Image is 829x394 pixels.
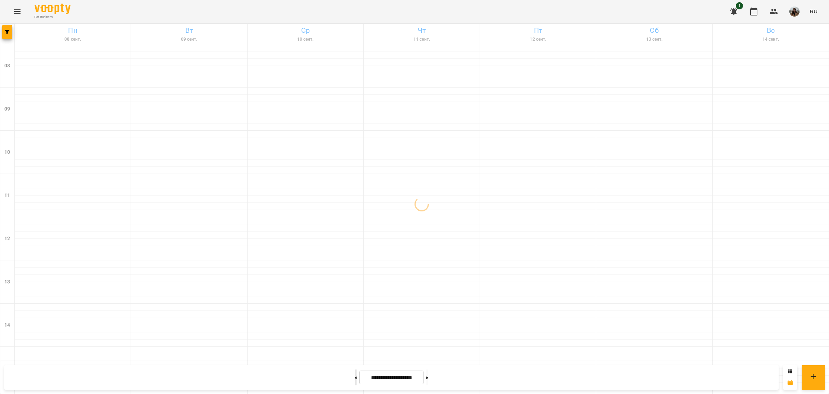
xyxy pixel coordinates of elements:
[365,36,479,43] h6: 11 сент.
[4,105,10,113] h6: 09
[132,25,246,36] h6: Вт
[597,36,711,43] h6: 13 сент.
[16,36,130,43] h6: 08 сент.
[714,25,828,36] h6: Вс
[132,36,246,43] h6: 09 сент.
[4,278,10,286] h6: 13
[807,5,820,18] button: RU
[35,4,71,14] img: Voopty Logo
[736,2,743,9] span: 1
[16,25,130,36] h6: Пн
[810,8,817,15] span: RU
[481,36,595,43] h6: 12 сент.
[4,235,10,243] h6: 12
[481,25,595,36] h6: Пт
[4,148,10,156] h6: 10
[9,3,26,20] button: Menu
[714,36,828,43] h6: 14 сент.
[4,321,10,329] h6: 14
[789,6,799,17] img: cf3ea0a0c680b25cc987e5e4629d86f3.jpg
[249,25,362,36] h6: Ср
[4,192,10,200] h6: 11
[365,25,479,36] h6: Чт
[249,36,362,43] h6: 10 сент.
[4,62,10,70] h6: 08
[35,15,71,19] span: For Business
[597,25,711,36] h6: Сб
